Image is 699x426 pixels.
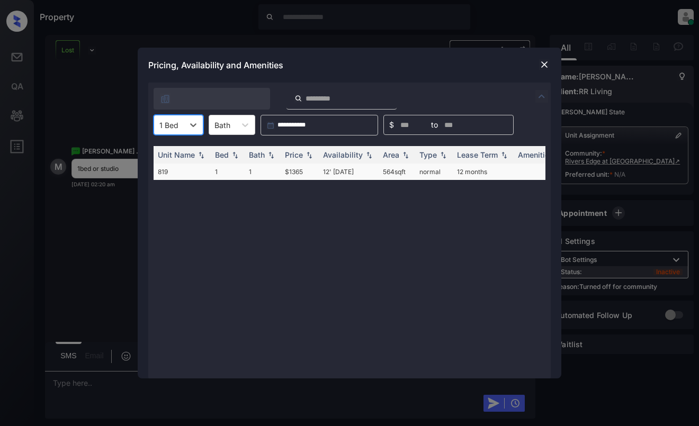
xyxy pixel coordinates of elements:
img: sorting [304,151,315,159]
img: sorting [230,151,240,159]
td: normal [415,164,453,180]
span: $ [389,119,394,131]
td: 1 [245,164,281,180]
td: $1365 [281,164,319,180]
img: icon-zuma [294,94,302,103]
img: sorting [364,151,374,159]
img: sorting [438,151,449,159]
div: Pricing, Availability and Amenities [138,48,561,83]
img: sorting [499,151,509,159]
img: icon-zuma [535,90,548,103]
td: 1 [211,164,245,180]
img: sorting [400,151,411,159]
span: to [431,119,438,131]
div: Amenities [518,150,553,159]
img: sorting [266,151,276,159]
td: 819 [154,164,211,180]
div: Price [285,150,303,159]
div: Bed [215,150,229,159]
div: Unit Name [158,150,195,159]
td: 12' [DATE] [319,164,379,180]
div: Availability [323,150,363,159]
img: sorting [196,151,207,159]
img: close [539,59,550,70]
div: Type [419,150,437,159]
div: Bath [249,150,265,159]
img: icon-zuma [160,94,171,104]
td: 12 months [453,164,514,180]
td: 564 sqft [379,164,415,180]
div: Lease Term [457,150,498,159]
div: Area [383,150,399,159]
